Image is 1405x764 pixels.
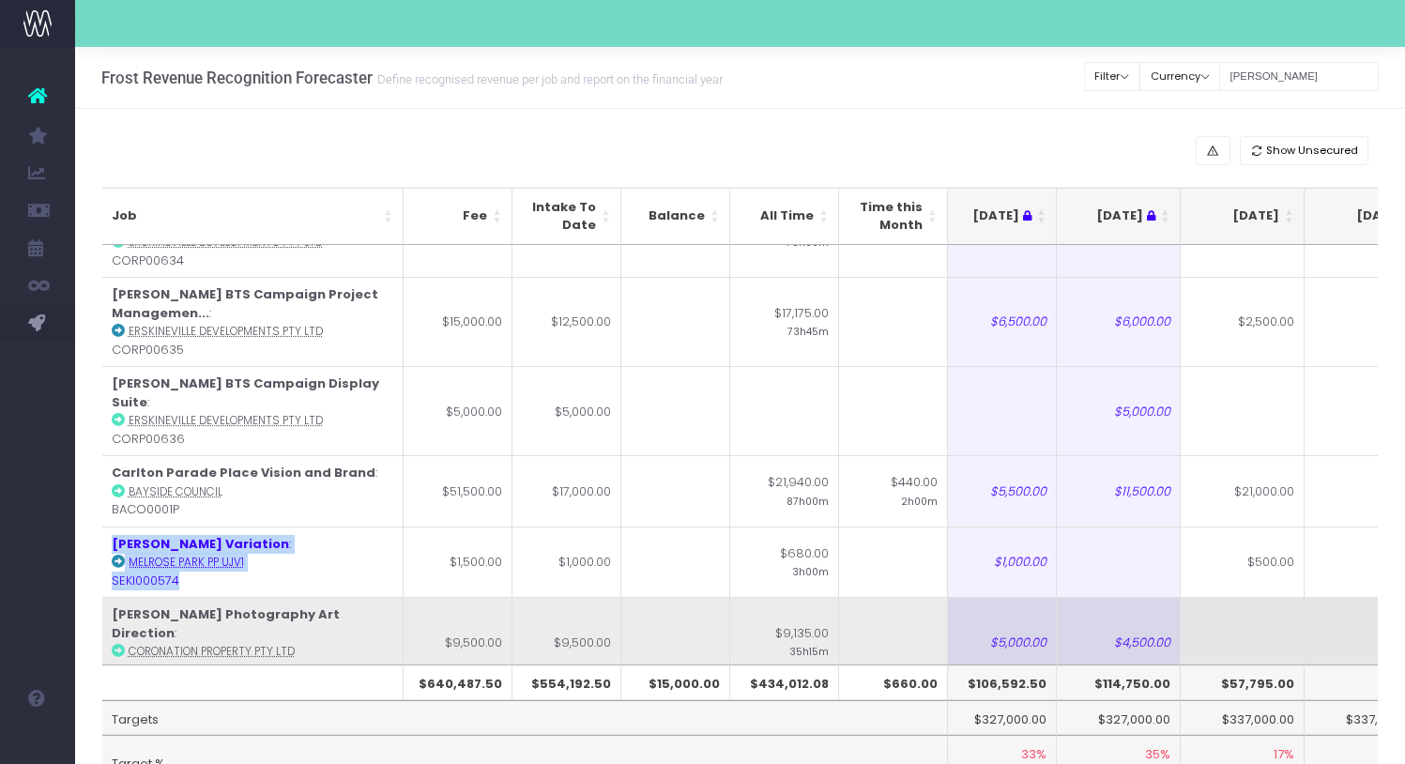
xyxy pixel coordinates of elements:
strong: [PERSON_NAME] BTS Campaign Display Suite [112,374,379,411]
td: $9,500.00 [404,597,512,686]
button: Filter [1084,62,1140,91]
td: $327,000.00 [1057,700,1181,736]
td: $9,500.00 [512,597,621,686]
td: $5,000.00 [1057,366,1181,455]
td: : CORP0633P4 [102,597,404,686]
th: All Time: activate to sort column ascending [730,188,839,245]
th: $640,487.50 [404,665,512,700]
span: 17% [1274,745,1294,764]
strong: [PERSON_NAME] Photography Art Direction [112,605,340,642]
td: $9,135.00 [730,597,839,686]
th: $57,795.00 [1181,665,1305,700]
td: $5,000.00 [404,366,512,455]
strong: Carlton Parade Place Vision and Brand [112,464,375,481]
td: $500.00 [1181,527,1305,598]
small: 3h00m [792,562,829,579]
img: images/default_profile_image.png [23,726,52,755]
td: $5,000.00 [512,366,621,455]
td: $1,500.00 [404,527,512,598]
td: $5,500.00 [933,455,1057,527]
td: $51,500.00 [404,455,512,527]
small: 35h15m [789,642,829,659]
small: Define recognised revenue per job and report on the financial year [373,69,723,87]
td: $1,000.00 [512,527,621,598]
td: $680.00 [730,527,839,598]
button: Currency [1139,62,1220,91]
span: 33% [1021,745,1046,764]
td: : CORP00636 [102,366,404,455]
strong: [PERSON_NAME] Variation [112,535,289,553]
input: Search... [1219,62,1379,91]
td: $17,175.00 [730,277,839,366]
strong: [PERSON_NAME] BTS Campaign Project Managemen... [112,285,378,322]
td: $327,000.00 [933,700,1057,736]
td: $11,500.00 [1057,455,1181,527]
h3: Frost Revenue Recognition Forecaster [101,69,723,87]
td: : CORP00635 [102,277,404,366]
th: $106,592.50 [933,665,1057,700]
th: $15,000.00 [621,665,730,700]
td: $6,000.00 [1057,277,1181,366]
td: $2,500.00 [1181,277,1305,366]
th: Sep 25 : activate to sort column ascending [1057,188,1181,245]
td: $6,500.00 [933,277,1057,366]
th: Balance: activate to sort column ascending [621,188,730,245]
span: Show Unsecured [1266,143,1358,159]
td: $21,940.00 [730,455,839,527]
td: $337,000.00 [1181,700,1305,736]
abbr: Bayside Council [129,484,222,499]
abbr: Erskineville Developments Pty Ltd [129,413,323,428]
th: Time this Month: activate to sort column ascending [839,188,948,245]
span: 35% [1145,745,1170,764]
td: $4,500.00 [1057,597,1181,686]
td: $5,000.00 [933,597,1057,686]
th: Aug 25 : activate to sort column ascending [933,188,1057,245]
th: $434,012.08 [730,665,839,700]
td: $1,000.00 [933,527,1057,598]
small: 87h00m [786,492,829,509]
th: Oct 25: activate to sort column ascending [1181,188,1305,245]
td: Targets [102,700,948,736]
th: Fee: activate to sort column ascending [404,188,512,245]
td: $21,000.00 [1181,455,1305,527]
th: Job: activate to sort column ascending [102,188,404,245]
abbr: Erskineville Developments Pty Ltd [129,324,323,339]
th: Intake To Date: activate to sort column ascending [512,188,621,245]
small: 73h45m [787,322,829,339]
th: $660.00 [839,665,948,700]
small: 2h00m [901,492,938,509]
th: $554,192.50 [512,665,621,700]
button: Show Unsecured [1240,136,1369,165]
abbr: Melrose Park PP UJV1 [129,555,244,570]
td: $12,500.00 [512,277,621,366]
td: : SEKI000574 [102,527,404,598]
td: $15,000.00 [404,277,512,366]
th: $114,750.00 [1057,665,1181,700]
abbr: Coronation Property Pty Ltd [129,644,295,659]
td: $440.00 [839,455,948,527]
td: $17,000.00 [512,455,621,527]
td: : BACO0001P [102,455,404,527]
